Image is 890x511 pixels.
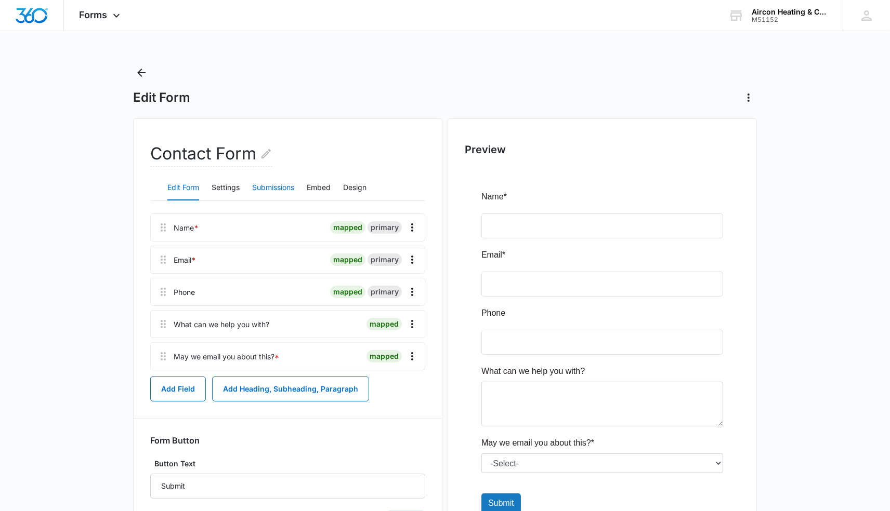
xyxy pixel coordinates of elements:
[150,141,272,167] h2: Contact Form
[133,90,190,105] h1: Edit Form
[150,376,206,401] button: Add Field
[260,141,272,166] button: Edit Form Name
[7,308,33,317] span: Submit
[404,251,421,268] button: Overflow Menu
[330,221,365,234] div: mapped
[174,319,269,330] div: What can we help you with?
[368,221,402,234] div: primary
[404,219,421,236] button: Overflow Menu
[368,253,402,266] div: primary
[174,287,195,298] div: Phone
[465,142,740,157] h2: Preview
[752,8,828,16] div: account name
[740,89,757,106] button: Actions
[150,435,200,446] h3: Form Button
[367,318,402,330] div: mapped
[343,176,367,200] button: Design
[368,286,402,298] div: primary
[404,348,421,365] button: Overflow Menu
[307,176,331,200] button: Embed
[174,222,199,233] div: Name
[404,316,421,332] button: Overflow Menu
[150,458,425,469] label: Button Text
[133,64,150,81] button: Back
[330,253,365,266] div: mapped
[205,366,338,397] iframe: reCAPTCHA
[404,284,421,300] button: Overflow Menu
[330,286,365,298] div: mapped
[174,351,279,362] div: May we email you about this?
[367,350,402,362] div: mapped
[252,176,294,200] button: Submissions
[80,9,108,20] span: Forms
[212,176,240,200] button: Settings
[752,16,828,23] div: account id
[167,176,199,200] button: Edit Form
[174,254,196,265] div: Email
[212,376,369,401] button: Add Heading, Subheading, Paragraph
